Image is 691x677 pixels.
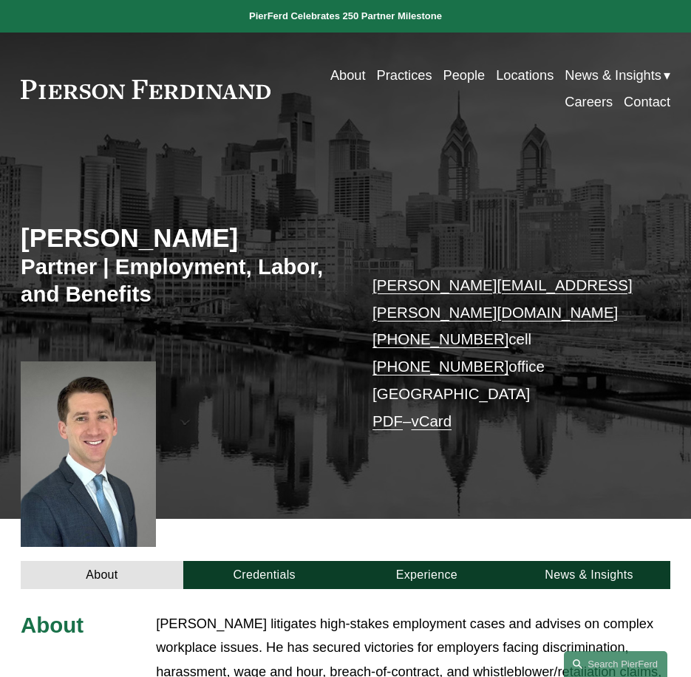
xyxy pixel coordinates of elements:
a: News & Insights [508,561,670,589]
span: About [21,613,84,637]
a: [PERSON_NAME][EMAIL_ADDRESS][PERSON_NAME][DOMAIN_NAME] [372,276,632,321]
a: folder dropdown [565,62,670,89]
a: Credentials [183,561,346,589]
h2: [PERSON_NAME] [21,222,345,254]
a: Careers [565,89,613,116]
a: Search this site [564,651,667,677]
a: About [330,62,366,89]
a: About [21,561,183,589]
a: vCard [411,412,452,429]
a: People [443,62,485,89]
a: Locations [496,62,554,89]
span: News & Insights [565,64,661,88]
a: Experience [345,561,508,589]
a: Practices [377,62,432,89]
a: PDF [372,412,403,429]
a: [PHONE_NUMBER] [372,358,508,375]
a: Contact [624,89,670,116]
p: cell office [GEOGRAPHIC_DATA] – [372,272,643,435]
h3: Partner | Employment, Labor, and Benefits [21,254,345,307]
a: [PHONE_NUMBER] [372,330,508,347]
